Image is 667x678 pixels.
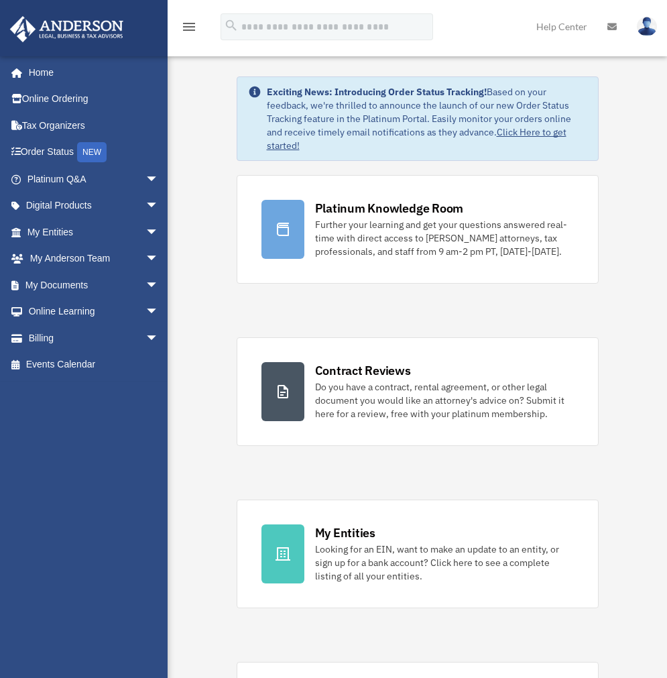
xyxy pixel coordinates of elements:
i: menu [181,19,197,35]
a: Click Here to get started! [267,126,566,152]
a: My Documentsarrow_drop_down [9,272,179,298]
span: arrow_drop_down [145,325,172,352]
img: User Pic [637,17,657,36]
a: My Entitiesarrow_drop_down [9,219,179,245]
div: Do you have a contract, rental agreement, or other legal document you would like an attorney's ad... [315,380,574,420]
a: My Anderson Teamarrow_drop_down [9,245,179,272]
a: Online Ordering [9,86,179,113]
div: NEW [77,142,107,162]
i: search [224,18,239,33]
a: Online Learningarrow_drop_down [9,298,179,325]
span: arrow_drop_down [145,219,172,246]
strong: Exciting News: Introducing Order Status Tracking! [267,86,487,98]
span: arrow_drop_down [145,192,172,220]
a: Contract Reviews Do you have a contract, rental agreement, or other legal document you would like... [237,337,599,446]
a: menu [181,23,197,35]
a: Order StatusNEW [9,139,179,166]
a: Platinum Knowledge Room Further your learning and get your questions answered real-time with dire... [237,175,599,284]
a: Digital Productsarrow_drop_down [9,192,179,219]
span: arrow_drop_down [145,245,172,273]
div: Contract Reviews [315,362,411,379]
a: Billingarrow_drop_down [9,325,179,351]
div: Based on your feedback, we're thrilled to announce the launch of our new Order Status Tracking fe... [267,85,587,152]
span: arrow_drop_down [145,272,172,299]
div: Further your learning and get your questions answered real-time with direct access to [PERSON_NAM... [315,218,574,258]
div: Looking for an EIN, want to make an update to an entity, or sign up for a bank account? Click her... [315,543,574,583]
span: arrow_drop_down [145,166,172,193]
a: Platinum Q&Aarrow_drop_down [9,166,179,192]
div: My Entities [315,524,375,541]
a: Home [9,59,172,86]
div: Platinum Knowledge Room [315,200,464,217]
span: arrow_drop_down [145,298,172,326]
img: Anderson Advisors Platinum Portal [6,16,127,42]
a: Events Calendar [9,351,179,378]
a: Tax Organizers [9,112,179,139]
a: My Entities Looking for an EIN, want to make an update to an entity, or sign up for a bank accoun... [237,500,599,608]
